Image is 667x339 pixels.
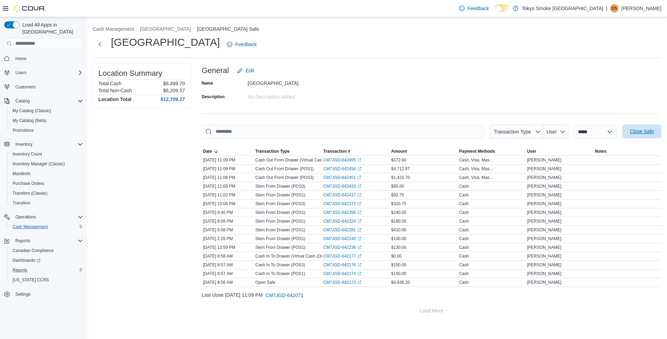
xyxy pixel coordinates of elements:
[459,175,493,180] div: Cash, Visa, Mas...
[13,161,65,167] span: Inventory Manager (Classic)
[202,156,254,164] div: [DATE] 11:09 PM
[13,140,83,149] span: Inventory
[98,96,132,102] h4: Location Total
[1,68,86,78] button: Users
[456,1,492,15] a: Feedback
[98,81,121,86] h6: Total Cash
[13,248,54,253] span: Canadian Compliance
[255,192,305,198] p: Skim From Drawer (POS1)
[248,91,341,100] div: No Description added
[10,246,83,255] span: Canadian Compliance
[160,96,185,102] h4: $12,709.27
[202,208,254,217] div: [DATE] 9:40 PM
[527,227,562,233] span: [PERSON_NAME]
[391,227,406,233] span: $410.00
[15,56,27,62] span: Home
[13,258,40,263] span: Dashboards
[10,107,83,115] span: My Catalog (Classic)
[7,159,86,169] button: Inventory Manager (Classic)
[459,218,469,224] div: Cash
[526,147,594,156] button: User
[13,213,83,221] span: Operations
[322,147,390,156] button: Transaction #
[10,150,45,158] a: Inventory Count
[527,271,562,276] span: [PERSON_NAME]
[13,290,33,298] a: Settings
[254,147,322,156] button: Transaction Type
[13,128,34,133] span: Promotions
[202,252,254,260] div: [DATE] 8:58 AM
[10,126,83,135] span: Promotions
[15,84,36,90] span: Customers
[10,126,37,135] a: Promotions
[13,82,83,91] span: Customers
[467,5,489,12] span: Feedback
[13,200,30,206] span: Transfers
[10,256,43,265] a: Dashboards
[610,4,619,13] div: Destinee Sullivan
[202,80,213,86] label: Name
[98,69,162,78] h3: Location Summary
[13,171,30,176] span: Manifests
[527,166,562,172] span: [PERSON_NAME]
[391,183,404,189] span: $90.00
[527,253,562,259] span: [PERSON_NAME]
[323,253,361,259] a: CM7JGD-642177External link
[7,188,86,198] button: Transfers (Classic)
[323,192,361,198] a: CM7JGD-642417External link
[459,210,469,215] div: Cash
[10,116,83,125] span: My Catalog (Beta)
[255,245,305,250] p: Skim From Drawer (POS1)
[391,192,404,198] span: $92.75
[265,292,303,299] span: CM7JGD-642071
[494,129,531,135] span: Transaction Type
[202,261,254,269] div: [DATE] 8:57 AM
[357,219,361,223] svg: External link
[357,167,361,171] svg: External link
[1,289,86,299] button: Settings
[202,182,254,190] div: [DATE] 11:05 PM
[459,149,495,154] span: Payment Methods
[357,184,361,188] svg: External link
[93,26,134,32] button: Cash Management
[10,199,83,207] span: Transfers
[490,125,544,139] button: Transaction Type
[323,210,361,215] a: CM7JGD-642358External link
[622,124,661,138] button: Close Safe
[357,254,361,258] svg: External link
[527,236,562,241] span: [PERSON_NAME]
[527,157,562,163] span: [PERSON_NAME]
[255,236,305,241] p: Skim From Drawer (POS1)
[202,191,254,199] div: [DATE] 11:02 PM
[263,288,306,302] button: CM7JGD-642071
[323,218,361,224] a: CM7JGD-642324External link
[140,26,191,32] button: [GEOGRAPHIC_DATA]
[1,139,86,149] button: Inventory
[15,214,36,220] span: Operations
[255,262,305,268] p: Cash In To Drawer (POS3)
[527,149,537,154] span: User
[7,106,86,116] button: My Catalog (Classic)
[202,269,254,278] div: [DATE] 8:57 AM
[527,175,562,180] span: [PERSON_NAME]
[7,255,86,265] a: Dashboards
[202,217,254,225] div: [DATE] 8:08 PM
[10,160,83,168] span: Inventory Manager (Classic)
[10,276,52,284] a: [US_STATE] CCRS
[10,246,57,255] a: Canadian Compliance
[13,83,38,91] a: Customers
[202,288,661,302] div: Last close [DATE] 11:09 PM
[13,277,49,283] span: [US_STATE] CCRS
[357,158,361,162] svg: External link
[15,98,30,104] span: Catalog
[527,280,562,285] span: [PERSON_NAME]
[10,256,83,265] span: Dashboards
[13,54,83,63] span: Home
[255,183,305,189] p: Skim From Drawer (POS3)
[593,147,661,156] button: Notes
[357,263,361,267] svg: External link
[630,128,654,135] span: Close Safe
[459,166,493,172] div: Cash, Visa, Mas...
[10,189,50,197] a: Transfers (Classic)
[202,278,254,287] div: [DATE] 8:56 AM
